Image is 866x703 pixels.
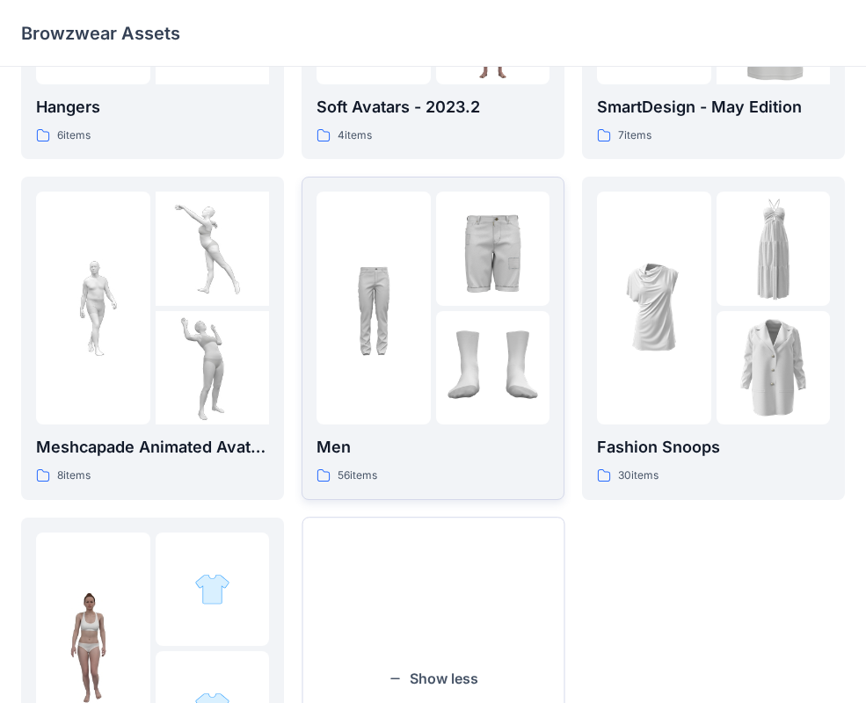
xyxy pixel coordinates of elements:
img: folder 1 [597,251,711,366]
p: Men [317,435,549,460]
p: SmartDesign - May Edition [597,95,830,120]
img: folder 3 [156,311,270,425]
p: Fashion Snoops [597,435,830,460]
p: 6 items [57,127,91,145]
img: folder 1 [36,251,150,366]
p: Browzwear Assets [21,21,180,46]
img: folder 2 [194,571,230,607]
p: 8 items [57,467,91,485]
p: Soft Avatars - 2023.2 [317,95,549,120]
img: folder 2 [156,192,270,306]
img: folder 2 [717,192,831,306]
a: folder 1folder 2folder 3Meshcapade Animated Avatars8items [21,177,284,500]
p: 56 items [338,467,377,485]
img: folder 3 [436,311,550,425]
a: folder 1folder 2folder 3Fashion Snoops30items [582,177,845,500]
p: 7 items [618,127,651,145]
img: folder 2 [436,192,550,306]
p: Hangers [36,95,269,120]
p: Meshcapade Animated Avatars [36,435,269,460]
img: folder 3 [717,311,831,425]
img: folder 1 [317,251,431,366]
p: 4 items [338,127,372,145]
a: folder 1folder 2folder 3Men56items [302,177,564,500]
p: 30 items [618,467,659,485]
